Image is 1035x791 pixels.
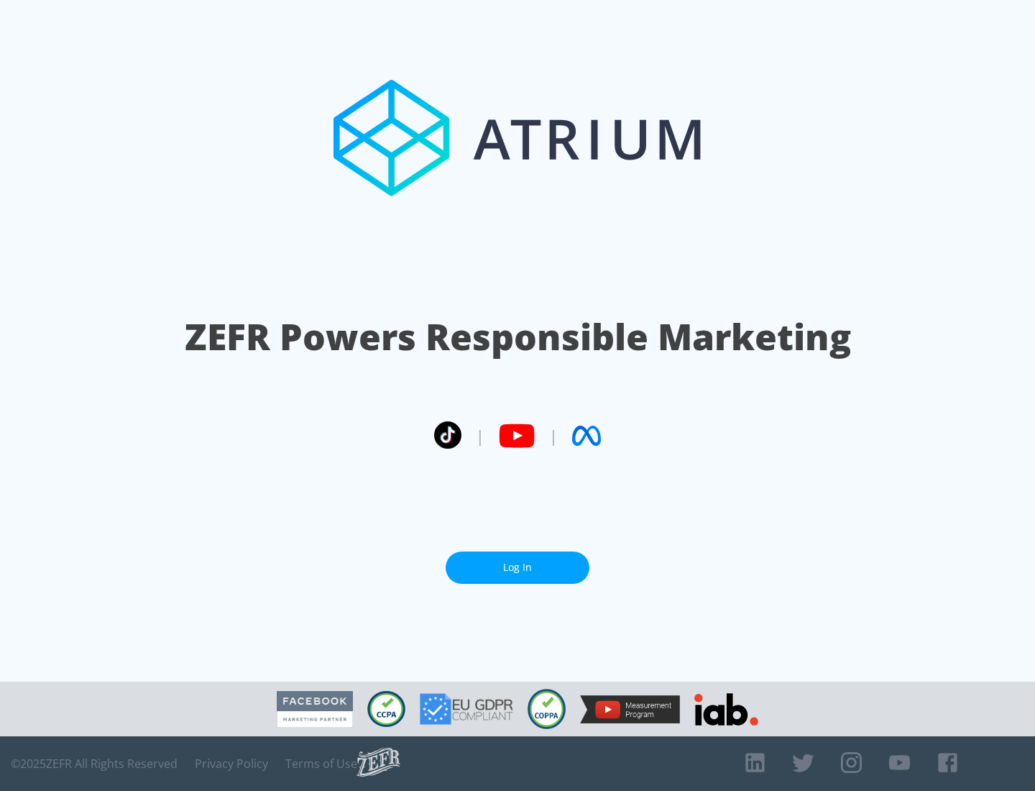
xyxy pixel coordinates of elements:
a: Privacy Policy [195,756,268,771]
img: YouTube Measurement Program [580,695,680,723]
span: © 2025 ZEFR All Rights Reserved [11,756,178,771]
img: CCPA Compliant [367,691,405,727]
img: Facebook Marketing Partner [277,691,353,728]
img: IAB [694,693,758,726]
h1: ZEFR Powers Responsible Marketing [185,312,851,362]
a: Terms of Use [285,756,357,771]
span: | [476,425,484,447]
span: | [549,425,558,447]
img: COPPA Compliant [528,689,566,729]
img: GDPR Compliant [420,693,513,725]
a: Log In [446,552,589,584]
